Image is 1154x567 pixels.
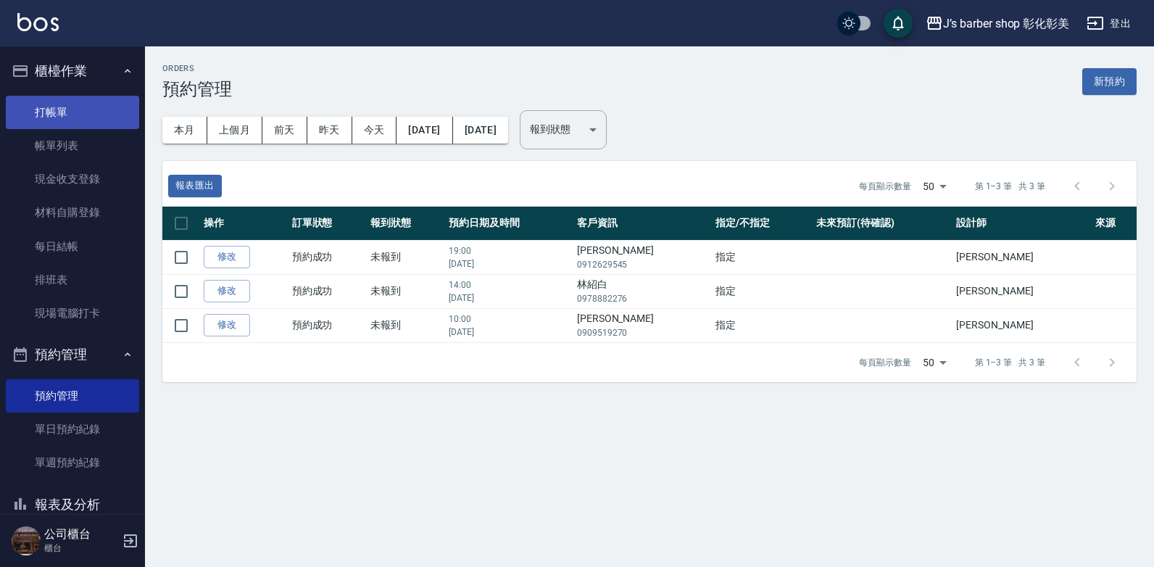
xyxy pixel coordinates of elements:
div: J’s barber shop 彰化彰美 [943,15,1069,33]
th: 預約日期及時間 [445,207,573,241]
td: 預約成功 [288,274,367,308]
p: [DATE] [449,257,570,270]
button: 前天 [262,117,307,144]
a: 排班表 [6,263,139,297]
p: 第 1–3 筆 共 3 筆 [975,356,1045,369]
button: [DATE] [397,117,452,144]
th: 未來預訂(待確認) [813,207,952,241]
a: 單日預約紀錄 [6,413,139,446]
td: [PERSON_NAME] [573,240,712,274]
p: 0909519270 [577,326,708,339]
button: 昨天 [307,117,352,144]
td: [PERSON_NAME] [952,240,1091,274]
th: 操作 [200,207,288,241]
button: 報表及分析 [6,486,139,523]
button: 新預約 [1082,68,1137,95]
td: 指定 [712,240,813,274]
button: 預約管理 [6,336,139,373]
button: 今天 [352,117,397,144]
a: 修改 [204,280,250,302]
button: 櫃檯作業 [6,52,139,90]
p: [DATE] [449,326,570,339]
a: 新預約 [1082,74,1137,88]
td: 預約成功 [288,308,367,342]
a: 打帳單 [6,96,139,129]
a: 現金收支登錄 [6,162,139,196]
button: save [884,9,913,38]
button: 登出 [1081,10,1137,37]
td: 未報到 [367,274,445,308]
img: Logo [17,13,59,31]
td: 林紹白 [573,274,712,308]
button: 報表匯出 [168,175,222,197]
p: 每頁顯示數量 [859,356,911,369]
td: [PERSON_NAME] [952,274,1091,308]
th: 指定/不指定 [712,207,813,241]
p: 0912629545 [577,258,708,271]
div: 50 [917,167,952,206]
p: 10:00 [449,313,570,326]
p: 0978882276 [577,292,708,305]
th: 設計師 [952,207,1091,241]
td: 未報到 [367,240,445,274]
a: 預約管理 [6,379,139,413]
td: [PERSON_NAME] [952,308,1091,342]
th: 客戶資訊 [573,207,712,241]
td: 預約成功 [288,240,367,274]
a: 帳單列表 [6,129,139,162]
button: 本月 [162,117,207,144]
th: 報到狀態 [367,207,445,241]
td: 未報到 [367,308,445,342]
div: 50 [917,343,952,382]
button: J’s barber shop 彰化彰美 [920,9,1075,38]
button: 上個月 [207,117,262,144]
p: 櫃台 [44,542,118,555]
th: 訂單狀態 [288,207,367,241]
p: [DATE] [449,291,570,305]
a: 每日結帳 [6,230,139,263]
a: 材料自購登錄 [6,196,139,229]
p: 第 1–3 筆 共 3 筆 [975,180,1045,193]
p: 19:00 [449,244,570,257]
img: Person [12,526,41,555]
td: 指定 [712,274,813,308]
h2: Orders [162,64,232,73]
p: 14:00 [449,278,570,291]
p: 每頁顯示數量 [859,180,911,193]
a: 單週預約紀錄 [6,446,139,479]
h3: 預約管理 [162,79,232,99]
h5: 公司櫃台 [44,527,118,542]
td: 指定 [712,308,813,342]
th: 來源 [1092,207,1137,241]
td: [PERSON_NAME] [573,308,712,342]
a: 修改 [204,314,250,336]
a: 現場電腦打卡 [6,297,139,330]
button: [DATE] [453,117,508,144]
a: 修改 [204,246,250,268]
